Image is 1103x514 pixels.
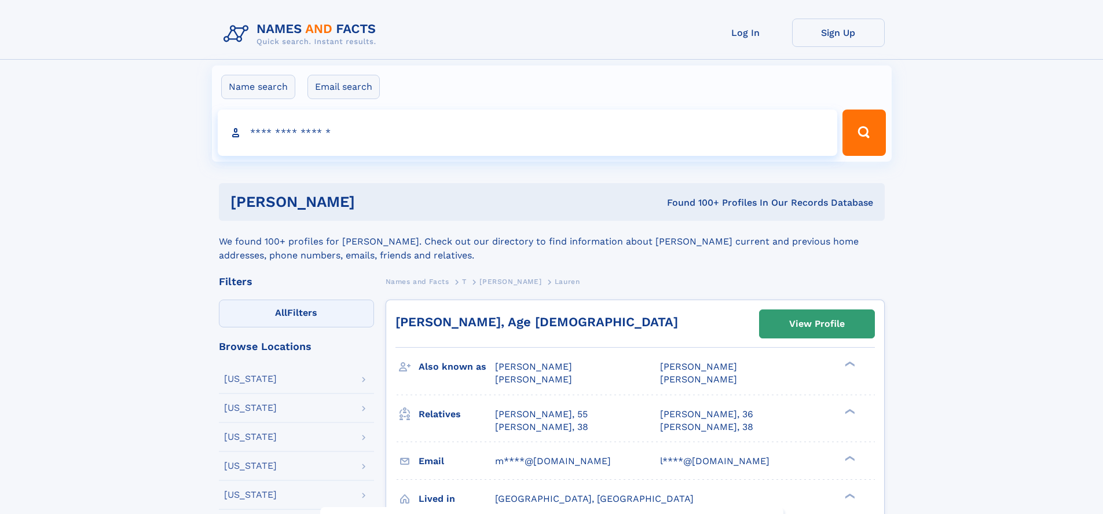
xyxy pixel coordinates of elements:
[219,19,386,50] img: Logo Names and Facts
[842,492,856,500] div: ❯
[842,454,856,462] div: ❯
[842,110,885,156] button: Search Button
[660,408,753,421] a: [PERSON_NAME], 36
[660,421,753,433] a: [PERSON_NAME], 38
[495,361,572,372] span: [PERSON_NAME]
[419,451,495,471] h3: Email
[479,274,541,289] a: [PERSON_NAME]
[275,307,287,318] span: All
[419,357,495,377] h3: Also known as
[495,374,572,385] span: [PERSON_NAME]
[495,408,588,421] a: [PERSON_NAME], 55
[789,311,845,337] div: View Profile
[462,274,467,289] a: T
[419,404,495,424] h3: Relatives
[307,75,380,99] label: Email search
[792,19,885,47] a: Sign Up
[395,315,678,329] a: [PERSON_NAME], Age [DEMOGRAPHIC_DATA]
[555,278,580,286] span: Lauren
[219,221,885,263] div: We found 100+ profiles for [PERSON_NAME]. Check out our directory to find information about [PERS...
[386,274,449,289] a: Names and Facts
[219,300,374,327] label: Filters
[842,407,856,415] div: ❯
[419,489,495,509] h3: Lived in
[699,19,792,47] a: Log In
[219,276,374,287] div: Filters
[224,374,277,384] div: [US_STATE]
[230,195,511,209] h1: [PERSON_NAME]
[224,432,277,442] div: [US_STATE]
[495,421,588,433] a: [PERSON_NAME], 38
[221,75,295,99] label: Name search
[224,461,277,471] div: [US_STATE]
[219,341,374,352] div: Browse Locations
[660,361,737,372] span: [PERSON_NAME]
[462,278,467,286] span: T
[842,360,856,368] div: ❯
[495,493,694,504] span: [GEOGRAPHIC_DATA], [GEOGRAPHIC_DATA]
[479,278,541,286] span: [PERSON_NAME]
[224,403,277,413] div: [US_STATE]
[760,310,874,338] a: View Profile
[224,490,277,500] div: [US_STATE]
[660,374,737,385] span: [PERSON_NAME]
[218,110,838,156] input: search input
[511,196,873,209] div: Found 100+ Profiles In Our Records Database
